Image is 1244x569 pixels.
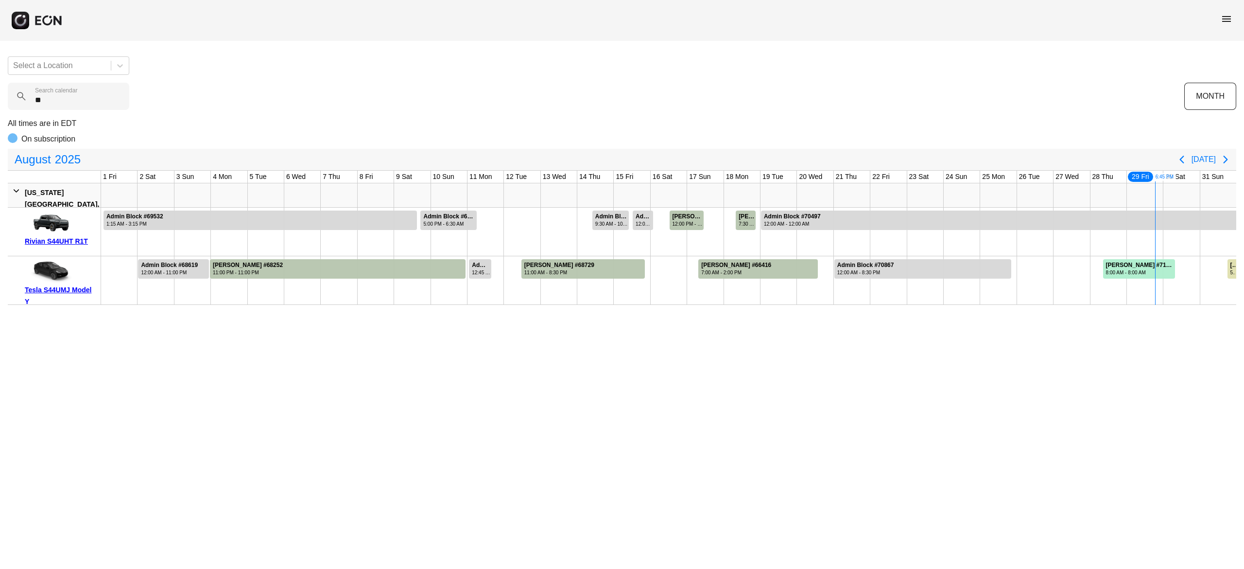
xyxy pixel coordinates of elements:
[632,208,654,230] div: Rented for 1 days by Admin Block Current status is rental
[431,171,456,183] div: 10 Sun
[673,213,703,220] div: [PERSON_NAME] #69703
[248,171,269,183] div: 5 Tue
[577,171,602,183] div: 14 Thu
[651,171,674,183] div: 16 Sat
[1172,150,1192,169] button: Previous page
[595,213,628,220] div: Admin Block #70009
[636,220,652,228] div: 12:00 PM - 2:00 AM
[1127,171,1154,183] div: 29 Fri
[592,208,629,230] div: Rented for 1 days by Admin Block Current status is rental
[106,213,163,220] div: Admin Block #69532
[701,262,771,269] div: [PERSON_NAME] #66416
[423,213,476,220] div: Admin Block #69528
[420,208,477,230] div: Rented for 2 days by Admin Block Current status is rental
[394,171,414,183] div: 9 Sat
[25,187,99,222] div: [US_STATE][GEOGRAPHIC_DATA], [GEOGRAPHIC_DATA]
[739,220,754,228] div: 7:30 AM - 9:00 PM
[209,256,466,279] div: Rented for 7 days by Riazul Alam Current status is completed
[1216,150,1235,169] button: Next page
[1221,13,1232,25] span: menu
[724,171,751,183] div: 18 Mon
[467,171,494,183] div: 11 Mon
[595,220,628,228] div: 9:30 AM - 10:00 AM
[25,284,97,307] div: Tesla S44UMJ Model Y
[25,211,73,235] img: car
[944,171,969,183] div: 24 Sun
[21,133,75,145] p: On subscription
[797,171,824,183] div: 20 Wed
[25,235,97,247] div: Rivian S44UHT R1T
[701,269,771,276] div: 7:00 AM - 2:00 PM
[687,171,712,183] div: 17 Sun
[980,171,1007,183] div: 25 Mon
[636,213,652,220] div: Admin Block #70010
[1200,171,1226,183] div: 31 Sun
[174,171,196,183] div: 3 Sun
[284,171,308,183] div: 6 Wed
[423,220,476,228] div: 5:00 PM - 6:30 AM
[13,150,53,169] span: August
[834,171,859,183] div: 21 Thu
[524,269,594,276] div: 11:00 AM - 8:30 PM
[541,171,568,183] div: 13 Wed
[103,208,417,230] div: Rented for 9 days by Admin Block Current status is open
[468,256,492,279] div: Rented for 1 days by Admin Block Current status is rental
[669,208,704,230] div: Rented for 1 days by Nathan Scherotter Current status is completed
[1090,171,1115,183] div: 28 Thu
[1103,256,1176,279] div: Rented for 2 days by Sheldon Goodridge Current status is rental
[1184,83,1236,110] button: MONTH
[834,256,1012,279] div: Rented for 5 days by Admin Block Current status is rental
[141,269,198,276] div: 12:00 AM - 11:00 PM
[1017,171,1042,183] div: 26 Tue
[1163,171,1187,183] div: 30 Sat
[35,87,77,94] label: Search calendar
[673,220,703,228] div: 12:00 PM - 11:00 AM
[735,208,756,230] div: Rented for 1 days by Eric Steinberger Current status is completed
[764,220,821,228] div: 12:00 AM - 12:00 AM
[141,262,198,269] div: Admin Block #68619
[138,256,209,279] div: Rented for 2 days by Admin Block Current status is rental
[358,171,375,183] div: 8 Fri
[211,171,234,183] div: 4 Mon
[213,269,283,276] div: 11:00 PM - 11:00 PM
[1106,269,1175,276] div: 8:00 AM - 8:00 AM
[1230,262,1235,269] div: [PERSON_NAME] #66636
[25,260,73,284] img: car
[760,171,785,183] div: 19 Tue
[837,269,894,276] div: 12:00 AM - 8:30 PM
[1230,269,1235,276] div: 5:30 PM - 11:00 AM
[907,171,931,183] div: 23 Sat
[870,171,892,183] div: 22 Fri
[472,262,490,269] div: Admin Block #69672
[1106,262,1175,269] div: [PERSON_NAME] #71451
[614,171,635,183] div: 15 Fri
[521,256,645,279] div: Rented for 4 days by Shneor Morosow Current status is completed
[1227,256,1237,279] div: Rented for 2 days by Cristina Gracia Current status is verified
[764,213,821,220] div: Admin Block #70497
[9,150,86,169] button: August2025
[472,269,490,276] div: 12:45 AM - 4:00 PM
[739,213,754,220] div: [PERSON_NAME] #70296
[213,262,283,269] div: [PERSON_NAME] #68252
[837,262,894,269] div: Admin Block #70867
[321,171,342,183] div: 7 Thu
[760,208,1237,230] div: Rented for 16 days by Admin Block Current status is rental
[524,262,594,269] div: [PERSON_NAME] #68729
[101,171,119,183] div: 1 Fri
[106,220,163,228] div: 1:15 AM - 3:15 PM
[698,256,818,279] div: Rented for 4 days by justin katz Current status is completed
[138,171,157,183] div: 2 Sat
[53,150,83,169] span: 2025
[1054,171,1081,183] div: 27 Wed
[1192,151,1216,168] button: [DATE]
[8,118,1236,129] p: All times are in EDT
[504,171,529,183] div: 12 Tue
